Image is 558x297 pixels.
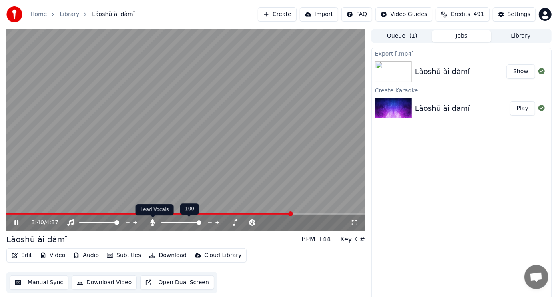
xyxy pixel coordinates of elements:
button: Edit [8,250,35,261]
button: Settings [493,7,536,22]
button: Download [146,250,190,261]
button: Import [300,7,338,22]
a: Home [30,10,47,18]
button: Library [491,30,550,42]
div: C# [355,235,365,244]
nav: breadcrumb [30,10,135,18]
div: Cloud Library [204,251,241,259]
div: Export [.mp4] [372,48,551,58]
button: Credits491 [436,7,489,22]
button: Video Guides [375,7,432,22]
div: / [31,219,50,227]
span: 491 [474,10,484,18]
img: youka [6,6,22,22]
button: Download Video [72,275,137,290]
div: Settings [508,10,530,18]
button: Subtitles [104,250,144,261]
button: Manual Sync [10,275,68,290]
a: Open chat [524,265,548,289]
button: Video [37,250,68,261]
div: Create Karaoke [372,85,551,95]
div: 100 [180,203,199,215]
div: BPM [301,235,315,244]
a: Library [60,10,79,18]
div: Lǎoshǔ ài dàmǐ [6,234,67,245]
button: Show [506,64,535,79]
span: 3:40 [31,219,44,227]
button: FAQ [341,7,372,22]
span: ( 1 ) [409,32,417,40]
span: Lǎoshǔ ài dàmǐ [92,10,134,18]
div: 144 [319,235,331,244]
button: Audio [70,250,102,261]
div: Lǎoshǔ ài dàmǐ [415,103,470,114]
button: Play [510,101,535,116]
div: Lead Vocals [136,204,174,215]
button: Create [258,7,297,22]
div: Lǎoshǔ ài dàmǐ [415,66,470,77]
button: Open Dual Screen [140,275,214,290]
span: Credits [450,10,470,18]
div: Key [340,235,352,244]
span: 4:37 [46,219,58,227]
button: Jobs [432,30,491,42]
button: Queue [373,30,432,42]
